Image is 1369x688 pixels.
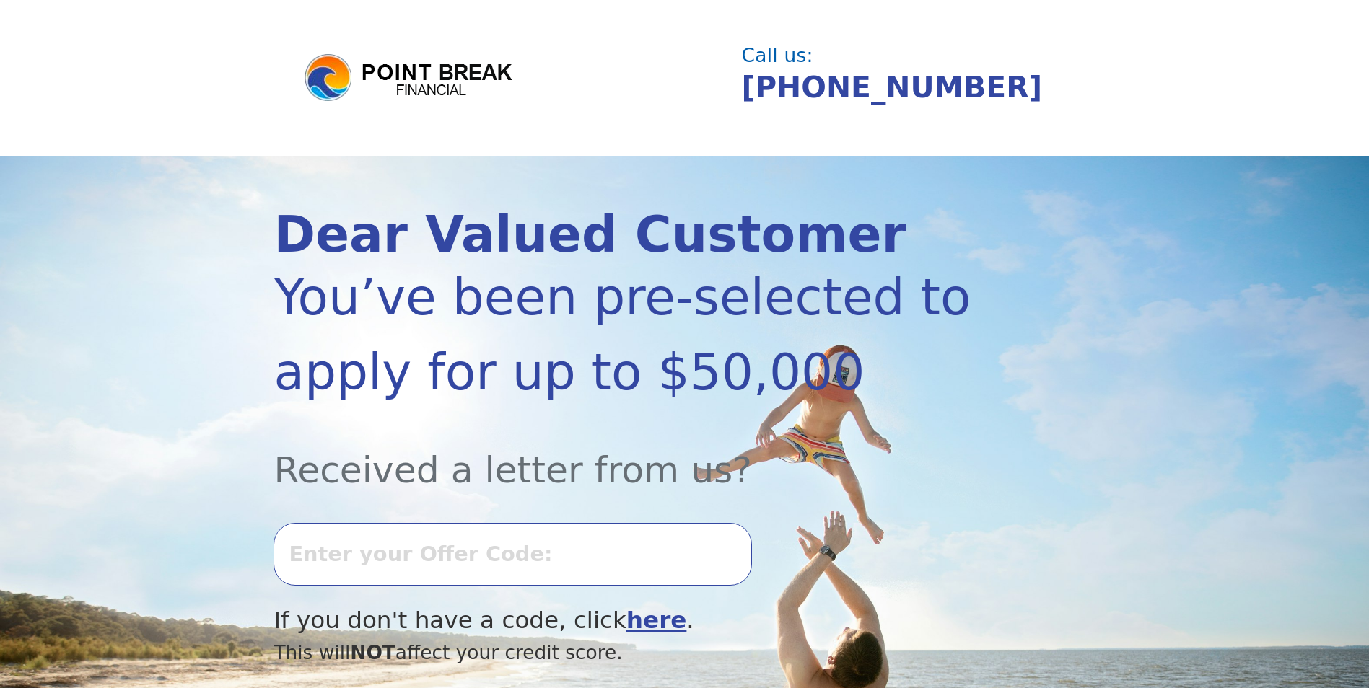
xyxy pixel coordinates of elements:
div: You’ve been pre-selected to apply for up to $50,000 [274,260,971,410]
a: [PHONE_NUMBER] [742,70,1043,105]
input: Enter your Offer Code: [274,523,751,585]
div: Received a letter from us? [274,410,971,497]
div: Call us: [742,46,1084,65]
img: logo.png [302,52,519,104]
a: here [626,607,687,634]
div: If you don't have a code, click . [274,603,971,638]
div: This will affect your credit score. [274,638,971,667]
div: Dear Valued Customer [274,210,971,260]
span: NOT [350,641,395,663]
